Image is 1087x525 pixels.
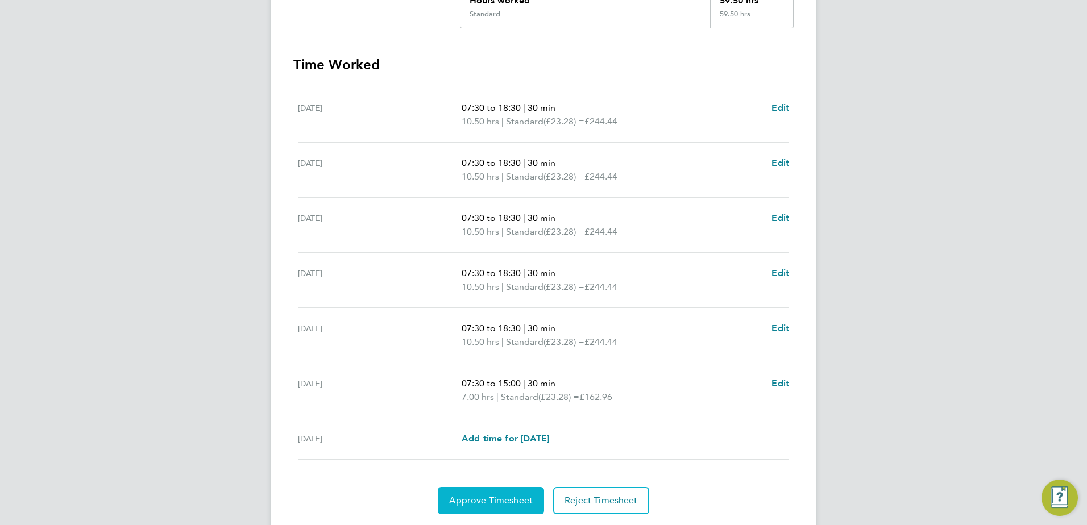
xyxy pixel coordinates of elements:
span: £162.96 [579,391,612,402]
span: | [523,268,525,278]
span: Standard [506,115,543,128]
span: 07:30 to 18:30 [462,157,521,168]
span: 10.50 hrs [462,171,499,182]
span: Standard [501,390,538,404]
span: 07:30 to 18:30 [462,102,521,113]
span: 07:30 to 15:00 [462,378,521,389]
div: [DATE] [298,211,462,239]
span: | [501,226,504,237]
span: 30 min [528,213,555,223]
span: (£23.28) = [543,226,584,237]
div: [DATE] [298,156,462,184]
span: £244.44 [584,171,617,182]
a: Edit [771,211,789,225]
span: | [523,213,525,223]
span: £244.44 [584,116,617,127]
span: Reject Timesheet [565,495,638,506]
span: 07:30 to 18:30 [462,268,521,278]
a: Edit [771,322,789,335]
span: 10.50 hrs [462,116,499,127]
span: Edit [771,323,789,334]
span: | [523,157,525,168]
span: 10.50 hrs [462,281,499,292]
span: (£23.28) = [543,336,584,347]
a: Edit [771,101,789,115]
a: Edit [771,156,789,170]
span: Edit [771,268,789,278]
span: Edit [771,378,789,389]
div: Standard [470,10,500,19]
div: [DATE] [298,377,462,404]
div: 59.50 hrs [710,10,793,28]
span: | [501,336,504,347]
span: 30 min [528,268,555,278]
span: 07:30 to 18:30 [462,323,521,334]
span: | [501,281,504,292]
span: Standard [506,335,543,349]
span: | [501,171,504,182]
span: Standard [506,170,543,184]
span: 30 min [528,157,555,168]
button: Reject Timesheet [553,487,649,514]
span: Edit [771,157,789,168]
span: Standard [506,280,543,294]
button: Engage Resource Center [1042,480,1078,516]
div: [DATE] [298,432,462,445]
span: (£23.28) = [543,171,584,182]
span: £244.44 [584,281,617,292]
span: 10.50 hrs [462,226,499,237]
span: (£23.28) = [543,116,584,127]
span: Add time for [DATE] [462,433,549,444]
span: 30 min [528,323,555,334]
span: 30 min [528,102,555,113]
span: Edit [771,213,789,223]
span: £244.44 [584,336,617,347]
span: | [523,102,525,113]
span: | [523,323,525,334]
div: [DATE] [298,266,462,294]
div: [DATE] [298,101,462,128]
span: | [496,391,499,402]
span: 07:30 to 18:30 [462,213,521,223]
span: 30 min [528,378,555,389]
span: Approve Timesheet [449,495,533,506]
button: Approve Timesheet [438,487,544,514]
span: | [501,116,504,127]
span: 7.00 hrs [462,391,494,402]
span: Edit [771,102,789,113]
span: | [523,378,525,389]
h3: Time Worked [293,56,794,74]
span: 10.50 hrs [462,336,499,347]
span: Standard [506,225,543,239]
a: Add time for [DATE] [462,432,549,445]
span: £244.44 [584,226,617,237]
a: Edit [771,266,789,280]
span: (£23.28) = [538,391,579,402]
a: Edit [771,377,789,390]
span: (£23.28) = [543,281,584,292]
div: [DATE] [298,322,462,349]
